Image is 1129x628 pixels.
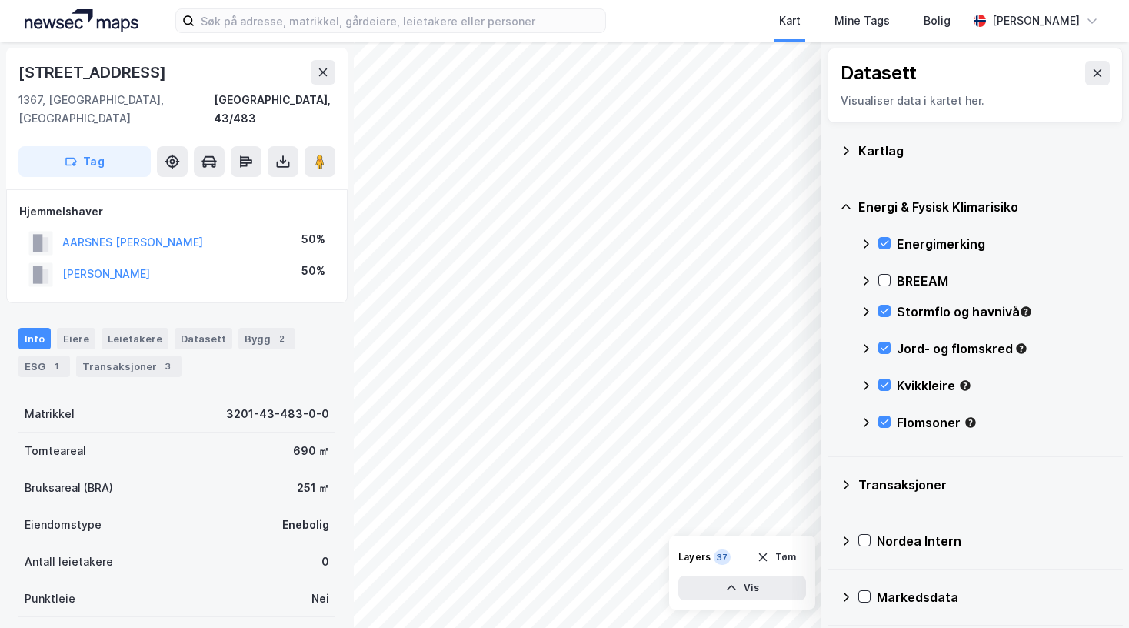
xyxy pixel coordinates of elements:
div: Kartlag [858,142,1111,160]
div: Layers [678,551,711,563]
div: Bygg [238,328,295,349]
div: 690 ㎡ [293,442,329,460]
iframe: Chat Widget [1052,554,1129,628]
div: ESG [18,356,70,377]
div: Transaksjoner [858,476,1111,494]
button: Tøm [747,545,806,570]
div: [PERSON_NAME] [992,12,1080,30]
div: 2 [274,331,289,346]
div: 50% [301,230,325,249]
div: Flomsoner [897,413,1111,432]
div: 37 [714,549,731,565]
div: 0 [321,553,329,571]
div: Leietakere [102,328,168,349]
div: Energimerking [897,235,1111,253]
div: Transaksjoner [76,356,182,377]
div: Stormflo og havnivå [897,302,1111,321]
img: logo.a4113a55bc3d86da70a041830d287a7e.svg [25,9,138,32]
div: Info [18,328,51,349]
div: Eiere [57,328,95,349]
div: Bolig [924,12,951,30]
div: Tomteareal [25,442,86,460]
div: Tooltip anchor [964,416,977,429]
div: Kart [779,12,801,30]
div: Bruksareal (BRA) [25,479,113,497]
div: Nordea Intern [877,532,1111,550]
div: BREEAM [897,272,1111,290]
div: [GEOGRAPHIC_DATA], 43/483 [214,91,335,128]
div: Matrikkel [25,405,75,423]
div: 1367, [GEOGRAPHIC_DATA], [GEOGRAPHIC_DATA] [18,91,214,128]
div: 3 [160,359,175,374]
div: Nei [311,590,329,608]
button: Tag [18,146,151,177]
input: Søk på adresse, matrikkel, gårdeiere, leietakere eller personer [195,9,605,32]
div: Energi & Fysisk Klimarisiko [858,198,1111,216]
div: Tooltip anchor [1019,305,1033,319]
div: Datasett [175,328,232,349]
div: Antall leietakere [25,553,113,571]
div: Visualiser data i kartet her. [841,92,1110,110]
div: [STREET_ADDRESS] [18,60,169,85]
div: Datasett [841,61,917,85]
div: 1 [48,359,64,374]
div: Markedsdata [877,588,1111,606]
div: Eiendomstype [25,516,102,534]
div: 50% [301,262,325,280]
div: Mine Tags [834,12,890,30]
div: Tooltip anchor [1014,342,1028,356]
div: Hjemmelshaver [19,202,335,221]
button: Vis [678,576,806,600]
div: Jord- og flomskred [897,339,1111,358]
div: Punktleie [25,590,75,608]
div: 3201-43-483-0-0 [226,405,329,423]
div: 251 ㎡ [297,479,329,497]
div: Enebolig [282,516,329,534]
div: Tooltip anchor [958,379,972,392]
div: Kvikkleire [897,376,1111,395]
